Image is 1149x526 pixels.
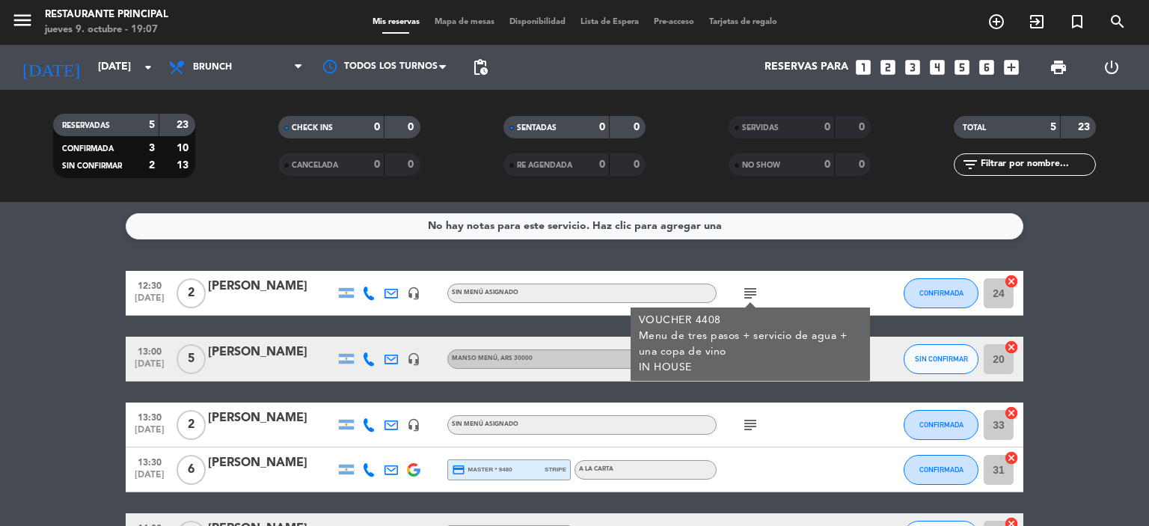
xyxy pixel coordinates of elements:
span: RESERVADAS [62,122,110,129]
button: SIN CONFIRMAR [904,344,978,374]
span: [DATE] [131,425,168,442]
span: A LA CARTA [579,466,613,472]
strong: 0 [634,122,643,132]
strong: 0 [374,159,380,170]
span: Mis reservas [365,18,427,26]
span: SERVIDAS [742,124,779,132]
span: Tarjetas de regalo [702,18,785,26]
i: cancel [1004,274,1019,289]
strong: 0 [824,159,830,170]
span: [DATE] [131,359,168,376]
div: [PERSON_NAME] [208,277,335,296]
span: print [1050,58,1067,76]
div: LOG OUT [1085,45,1138,90]
i: looks_one [854,58,873,77]
i: looks_3 [903,58,922,77]
strong: 0 [408,122,417,132]
i: arrow_drop_down [139,58,157,76]
span: CONFIRMADA [919,465,963,474]
span: RE AGENDADA [517,162,572,169]
div: No hay notas para este servicio. Haz clic para agregar una [428,218,722,235]
span: Sin menú asignado [452,421,518,427]
strong: 23 [1078,122,1093,132]
span: [DATE] [131,293,168,311]
span: SIN CONFIRMAR [915,355,968,363]
i: headset_mic [407,352,420,366]
img: google-logo.png [407,463,420,477]
strong: 10 [177,143,191,153]
span: 6 [177,455,206,485]
strong: 0 [859,122,868,132]
i: add_circle_outline [987,13,1005,31]
span: SIN CONFIRMAR [62,162,122,170]
span: CONFIRMADA [919,289,963,297]
span: master * 9480 [452,463,512,477]
span: 2 [177,410,206,440]
i: [DATE] [11,51,91,84]
span: CHECK INS [292,124,333,132]
div: Restaurante Principal [45,7,168,22]
span: MANSO MENÚ [452,355,533,361]
span: 13:30 [131,453,168,470]
i: cancel [1004,406,1019,421]
strong: 2 [149,160,155,171]
span: 12:30 [131,276,168,293]
i: looks_5 [952,58,972,77]
i: power_settings_new [1103,58,1121,76]
strong: 0 [599,159,605,170]
span: 2 [177,278,206,308]
i: headset_mic [407,287,420,300]
i: turned_in_not [1068,13,1086,31]
div: [PERSON_NAME] [208,409,335,428]
i: search [1109,13,1127,31]
span: Pre-acceso [646,18,702,26]
strong: 13 [177,160,191,171]
i: exit_to_app [1028,13,1046,31]
button: menu [11,9,34,37]
span: 5 [177,344,206,374]
span: Reservas para [765,61,848,73]
span: Brunch [193,62,232,73]
i: looks_6 [977,58,996,77]
button: CONFIRMADA [904,410,978,440]
i: filter_list [961,156,979,174]
i: cancel [1004,340,1019,355]
i: looks_two [878,58,898,77]
span: CANCELADA [292,162,338,169]
div: jueves 9. octubre - 19:07 [45,22,168,37]
button: CONFIRMADA [904,455,978,485]
i: add_box [1002,58,1021,77]
i: credit_card [452,463,465,477]
strong: 0 [859,159,868,170]
i: headset_mic [407,418,420,432]
i: subject [741,416,759,434]
span: SENTADAS [517,124,557,132]
span: 13:00 [131,342,168,359]
strong: 23 [177,120,191,130]
span: CONFIRMADA [919,421,963,429]
div: [PERSON_NAME] [208,453,335,473]
span: Disponibilidad [502,18,573,26]
strong: 5 [1050,122,1056,132]
strong: 0 [824,122,830,132]
span: [DATE] [131,470,168,487]
span: Sin menú asignado [452,290,518,296]
span: pending_actions [471,58,489,76]
strong: 0 [599,122,605,132]
strong: 3 [149,143,155,153]
strong: 5 [149,120,155,130]
input: Filtrar por nombre... [979,156,1095,173]
span: Mapa de mesas [427,18,502,26]
span: Lista de Espera [573,18,646,26]
div: [PERSON_NAME] [208,343,335,362]
i: looks_4 [928,58,947,77]
i: menu [11,9,34,31]
i: cancel [1004,450,1019,465]
button: CONFIRMADA [904,278,978,308]
div: VOUCHER 4408 Menu de tres pasos + servicio de agua + una copa de vino IN HOUSE [639,313,862,376]
strong: 0 [634,159,643,170]
i: subject [741,284,759,302]
span: CONFIRMADA [62,145,114,153]
span: stripe [545,465,566,474]
span: TOTAL [963,124,986,132]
